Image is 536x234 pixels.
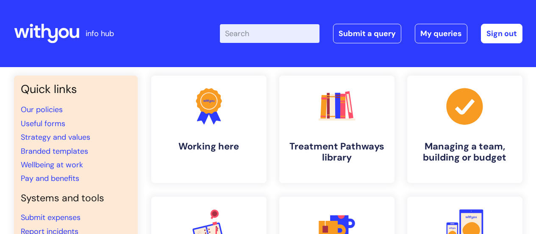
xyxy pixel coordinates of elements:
a: Branded templates [21,146,88,156]
a: Managing a team, building or budget [407,76,522,183]
h3: Quick links [21,82,131,96]
a: Wellbeing at work [21,160,83,170]
a: Submit expenses [21,212,81,223]
a: Pay and benefits [21,173,79,183]
a: Submit a query [333,24,401,43]
h4: Working here [158,141,260,152]
h4: Managing a team, building or budget [414,141,516,164]
h4: Treatment Pathways library [286,141,388,164]
a: Strategy and values [21,132,90,142]
div: | - [220,24,522,43]
a: Sign out [481,24,522,43]
h4: Systems and tools [21,192,131,204]
a: Our policies [21,104,63,115]
a: My queries [415,24,467,43]
a: Treatment Pathways library [279,76,394,183]
input: Search [220,24,319,43]
a: Working here [151,76,267,183]
a: Useful forms [21,118,65,129]
p: info hub [86,27,114,40]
